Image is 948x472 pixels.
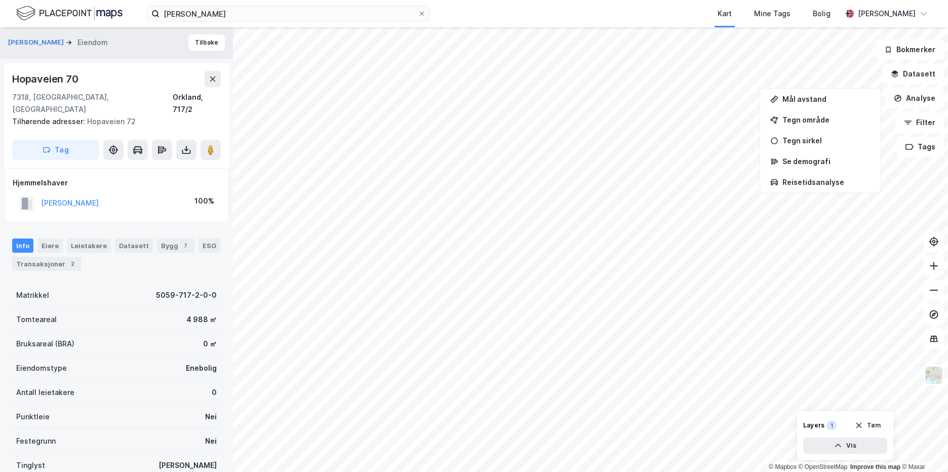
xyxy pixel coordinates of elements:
[876,40,944,60] button: Bokmerker
[188,34,225,51] button: Tilbake
[37,239,63,253] div: Eiere
[67,239,111,253] div: Leietakere
[212,386,217,399] div: 0
[12,71,81,87] div: Hopaveien 70
[157,239,194,253] div: Bygg
[782,136,871,145] div: Tegn sirkel
[205,411,217,423] div: Nei
[882,64,944,84] button: Datasett
[16,459,45,471] div: Tinglyst
[199,239,220,253] div: ESG
[826,420,837,430] div: 1
[173,91,221,115] div: Orkland, 717/2
[858,8,916,20] div: [PERSON_NAME]
[813,8,831,20] div: Bolig
[159,459,217,471] div: [PERSON_NAME]
[16,411,50,423] div: Punktleie
[718,8,732,20] div: Kart
[897,423,948,472] div: Kontrollprogram for chat
[186,362,217,374] div: Enebolig
[12,140,99,160] button: Tag
[799,463,848,470] a: OpenStreetMap
[186,313,217,326] div: 4 988 ㎡
[782,157,871,166] div: Se demografi
[8,37,66,48] button: [PERSON_NAME]
[754,8,791,20] div: Mine Tags
[782,95,871,103] div: Mål avstand
[782,115,871,124] div: Tegn område
[897,137,944,157] button: Tags
[16,289,49,301] div: Matrikkel
[769,463,797,470] a: Mapbox
[12,239,33,253] div: Info
[12,115,213,128] div: Hopaveien 72
[897,423,948,472] iframe: Chat Widget
[77,36,108,49] div: Eiendom
[156,289,217,301] div: 5059-717-2-0-0
[803,421,824,429] div: Layers
[16,5,123,22] img: logo.f888ab2527a4732fd821a326f86c7f29.svg
[12,91,173,115] div: 7318, [GEOGRAPHIC_DATA], [GEOGRAPHIC_DATA]
[12,257,82,271] div: Transaksjoner
[160,6,418,21] input: Søk på adresse, matrikkel, gårdeiere, leietakere eller personer
[13,177,220,189] div: Hjemmelshaver
[895,112,944,133] button: Filter
[12,117,87,126] span: Tilhørende adresser:
[205,435,217,447] div: Nei
[16,435,56,447] div: Festegrunn
[848,417,887,434] button: Tøm
[194,195,214,207] div: 100%
[924,366,943,385] img: Z
[180,241,190,251] div: 7
[885,88,944,108] button: Analyse
[115,239,153,253] div: Datasett
[803,438,887,454] button: Vis
[203,338,217,350] div: 0 ㎡
[850,463,900,470] a: Improve this map
[16,362,67,374] div: Eiendomstype
[16,313,57,326] div: Tomteareal
[67,259,77,269] div: 2
[16,386,74,399] div: Antall leietakere
[782,178,871,186] div: Reisetidsanalyse
[16,338,74,350] div: Bruksareal (BRA)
